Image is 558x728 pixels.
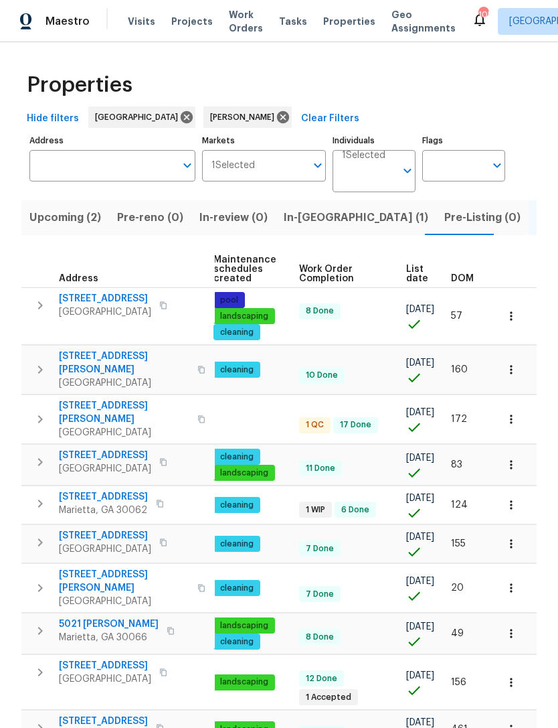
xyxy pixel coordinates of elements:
span: 49 [451,629,464,638]
span: [DATE] [406,622,434,632]
button: Open [488,156,506,175]
span: [GEOGRAPHIC_DATA] [59,305,151,319]
span: [STREET_ADDRESS] [59,529,151,542]
span: 8 Done [300,632,339,643]
span: 172 [451,415,467,424]
span: Geo Assignments [391,8,456,35]
span: [DATE] [406,532,434,542]
span: List date [406,265,428,283]
span: [GEOGRAPHIC_DATA] [59,462,151,476]
span: 1 WIP [300,504,331,516]
div: 105 [478,8,488,21]
span: 17 Done [335,419,377,431]
div: [PERSON_NAME] [203,106,292,128]
span: cleaning [215,636,259,648]
span: [STREET_ADDRESS][PERSON_NAME] [59,568,189,595]
span: Pre-reno (0) [117,208,183,227]
label: Individuals [333,137,415,145]
span: Marietta, GA 30066 [59,631,159,644]
span: 20 [451,583,464,593]
span: cleaning [215,451,259,463]
span: Pre-Listing (0) [444,208,521,227]
span: 12 Done [300,673,343,684]
span: 7 Done [300,543,339,555]
span: [STREET_ADDRESS] [59,490,148,504]
span: 8 Done [300,305,339,317]
button: Open [178,156,197,175]
span: [DATE] [406,671,434,680]
span: [DATE] [406,577,434,586]
span: 1 Accepted [300,692,357,703]
span: [STREET_ADDRESS][PERSON_NAME] [59,350,189,376]
span: Upcoming (2) [29,208,101,227]
span: cleaning [215,538,259,550]
span: landscaping [215,620,274,632]
span: [GEOGRAPHIC_DATA] [59,595,189,608]
label: Flags [422,137,505,145]
span: Address [59,274,98,283]
span: Work Orders [229,8,263,35]
span: Projects [171,15,213,28]
button: Clear Filters [296,106,365,131]
span: [STREET_ADDRESS] [59,292,151,305]
span: 1 Selected [211,160,255,171]
button: Open [308,156,327,175]
span: Maintenance schedules created [213,255,276,283]
span: [STREET_ADDRESS][PERSON_NAME] [59,399,189,426]
span: [GEOGRAPHIC_DATA] [95,111,183,124]
span: Properties [27,78,132,92]
span: 156 [451,678,466,687]
span: Work Order Completion [299,265,383,283]
span: DOM [451,274,474,283]
label: Address [29,137,195,145]
span: 124 [451,500,468,510]
span: [STREET_ADDRESS] [59,715,148,728]
span: Visits [128,15,155,28]
span: landscaping [215,311,274,322]
span: landscaping [215,676,274,688]
span: [GEOGRAPHIC_DATA] [59,426,189,439]
span: 7 Done [300,589,339,600]
span: Hide filters [27,111,79,127]
span: 11 Done [300,463,341,474]
span: [DATE] [406,408,434,417]
div: [GEOGRAPHIC_DATA] [88,106,195,128]
span: landscaping [215,467,274,479]
span: Clear Filters [301,111,359,127]
span: [GEOGRAPHIC_DATA] [59,672,151,686]
span: [DATE] [406,494,434,503]
span: pool [215,295,244,306]
span: [DATE] [406,305,434,314]
span: 1 QC [300,419,329,431]
span: 6 Done [336,504,375,516]
span: cleaning [215,327,259,338]
span: 10 Done [300,370,343,381]
span: 155 [451,539,466,549]
span: cleaning [215,364,259,376]
label: Markets [202,137,327,145]
span: In-review (0) [199,208,268,227]
span: [STREET_ADDRESS] [59,449,151,462]
span: 160 [451,365,468,374]
button: Open [398,161,417,180]
span: 83 [451,460,462,469]
span: [DATE] [406,453,434,463]
span: cleaning [215,500,259,511]
span: 57 [451,311,462,321]
span: In-[GEOGRAPHIC_DATA] (1) [284,208,428,227]
span: [GEOGRAPHIC_DATA] [59,542,151,556]
span: [DATE] [406,718,434,727]
span: Tasks [279,17,307,26]
span: 1 Selected [342,150,385,161]
span: [GEOGRAPHIC_DATA] [59,376,189,390]
span: [DATE] [406,358,434,368]
span: [STREET_ADDRESS] [59,659,151,672]
span: [PERSON_NAME] [210,111,280,124]
span: Maestro [45,15,90,28]
button: Hide filters [21,106,84,131]
span: 5021 [PERSON_NAME] [59,617,159,631]
span: Marietta, GA 30062 [59,504,148,517]
span: cleaning [215,583,259,594]
span: Properties [323,15,375,28]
